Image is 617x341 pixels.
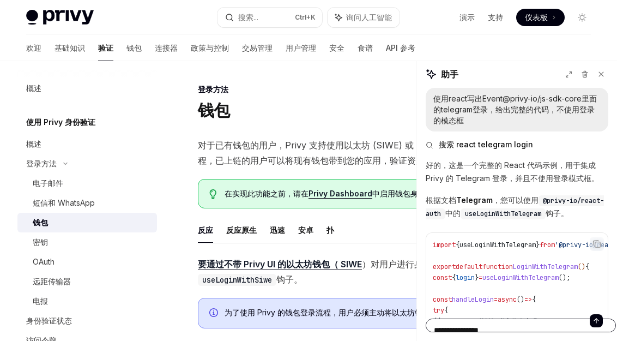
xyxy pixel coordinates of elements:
a: API 参考 [386,35,415,61]
font: 使用react写出Event@privy-io/js-sdk-core里面的telegram登录，给出完整的代码，不使用登录的模态框 [433,94,597,125]
a: 电报 [17,291,157,311]
button: 搜索 react telegram login [426,139,608,150]
span: useLoginWithTelegram [482,273,559,282]
span: () [517,295,524,304]
font: 支持 [488,13,503,22]
span: } [536,241,540,249]
a: 仪表板 [516,9,565,26]
code: useLoginWithSiwe [198,274,276,286]
font: 好的，这是一个完整的 React 代码示例，用于集成 Privy 的 Telegram 登录，并且不使用登录模式框。 [426,160,599,183]
span: // Telegram 的认证弹窗将会出现 [433,317,537,326]
a: 要通过不带 Privy UI 的以太坊钱包（ SIWE [198,259,362,270]
span: function [482,262,513,271]
font: 电报 [33,296,48,306]
a: 钱包 [17,213,157,232]
font: 反应 [198,225,213,235]
font: 电子邮件 [33,178,63,188]
a: 演示 [459,12,475,23]
font: 迅速 [270,225,285,235]
span: login [456,273,475,282]
a: 政策与控制 [191,35,229,61]
span: () [578,262,585,271]
font: 扑 [326,225,334,235]
font: 钩子。 [546,208,568,218]
a: 连接器 [155,35,178,61]
font: 使用 Privy 身份验证 [26,117,95,127]
a: 基础知识 [55,35,85,61]
font: 助手 [441,69,458,80]
span: useLoginWithTelegram [465,210,541,218]
a: 密钥 [17,232,157,252]
a: 食谱 [358,35,373,61]
font: 对于已有钱包的用户，Privy 支持使用以太坊 (SIWE) 或 [PERSON_NAME] (SIWS) 登录。通过此流程，已上链的用户可以将现有钱包带到您的应用，验证资产所有权并执行链上操作。 [198,140,588,166]
a: 身份验证状态 [17,311,157,331]
font: Ctrl [295,13,306,21]
span: @privy-io/react-auth [426,196,604,218]
font: 安卓 [298,225,313,235]
font: 连接器 [155,43,178,52]
button: 安卓 [298,217,313,243]
span: handleLogin [452,295,494,304]
span: => [524,295,532,304]
font: 欢迎 [26,43,41,52]
font: 反应原生 [226,225,257,235]
a: 概述 [17,134,157,154]
font: 演示 [459,13,475,22]
span: try [433,306,444,315]
font: 钱包 [198,100,230,120]
svg: 信息 [209,308,220,319]
button: 扑 [326,217,334,243]
font: OAuth [33,257,55,266]
button: 搜索...Ctrl+K [217,8,323,27]
font: 搜索 react telegram login [439,140,533,149]
a: 概述 [17,79,157,98]
span: { [452,273,456,282]
span: default [456,262,482,271]
font: 用户管理 [286,43,316,52]
font: 钱包 [33,218,48,227]
span: import [433,241,456,249]
font: 验证 [98,43,113,52]
font: 搜索... [238,13,258,22]
button: 切换暗模式 [573,9,591,26]
font: 钱包 [126,43,142,52]
font: 钩子。 [276,274,303,285]
span: } [475,273,479,282]
font: 身份验证状态 [26,316,72,325]
span: const [433,273,452,282]
font: Telegram [456,195,493,205]
button: 发送消息 [590,314,603,327]
font: 概述 [26,83,41,93]
svg: 提示 [209,189,217,199]
font: 食谱 [358,43,373,52]
font: 安全 [329,43,344,52]
span: const [433,295,452,304]
font: Privy Dashboard [308,189,372,198]
font: 为了使用 Privy 的钱包登录流程，用户必须主动将以 [225,308,400,317]
a: 用户管理 [286,35,316,61]
button: 复制代码块中的内容 [590,237,604,251]
a: 远距传输器 [17,272,157,291]
span: useLoginWithTelegram [459,241,536,249]
font: 询问人工智能 [346,13,392,22]
span: LoginWithTelegram [513,262,578,271]
font: 中启用钱包身份验证。 [372,189,449,198]
a: 短信和 WhatsApp [17,193,157,213]
font: +K [306,13,316,21]
span: from [540,241,555,249]
span: = [479,273,482,282]
a: 验证 [98,35,113,61]
font: 根据文档 [426,195,456,205]
img: 灯光标志 [26,10,94,25]
button: 询问人工智能 [328,8,400,27]
font: 密钥 [33,237,48,247]
font: 在实现此功能之前，请在 [225,189,308,198]
span: { [585,262,589,271]
a: 安全 [329,35,344,61]
a: OAuth [17,252,157,272]
font: 要通过不带 Privy UI 的以太坊钱包（ SIWE [198,259,362,270]
a: 支持 [488,12,503,23]
span: export [433,262,456,271]
button: 反应原生 [226,217,257,243]
span: { [456,241,459,249]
